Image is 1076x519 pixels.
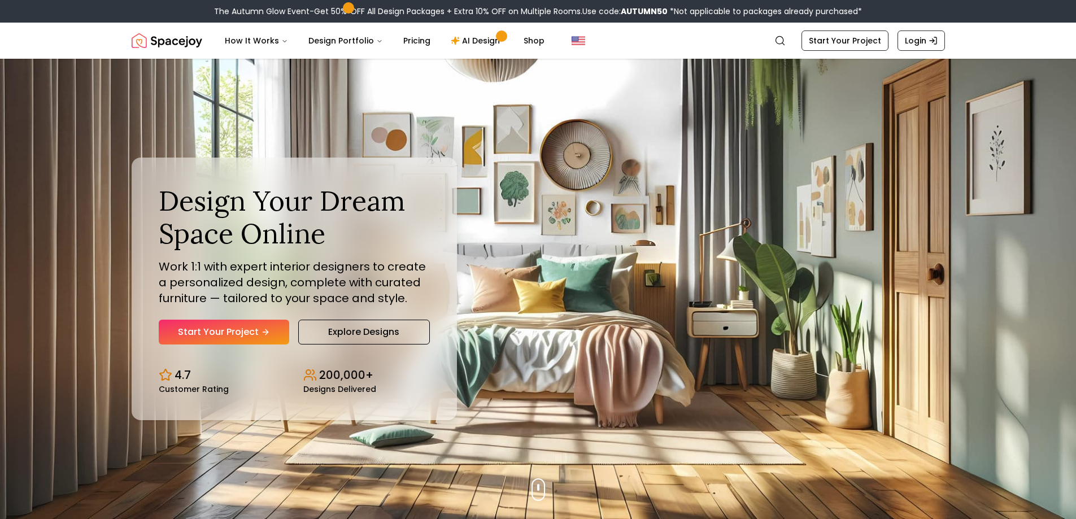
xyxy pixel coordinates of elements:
[582,6,668,17] span: Use code:
[319,367,373,383] p: 200,000+
[572,34,585,47] img: United States
[214,6,862,17] div: The Autumn Glow Event-Get 50% OFF All Design Packages + Extra 10% OFF on Multiple Rooms.
[159,320,289,344] a: Start Your Project
[299,29,392,52] button: Design Portfolio
[303,385,376,393] small: Designs Delivered
[132,29,202,52] img: Spacejoy Logo
[668,6,862,17] span: *Not applicable to packages already purchased*
[159,259,430,306] p: Work 1:1 with expert interior designers to create a personalized design, complete with curated fu...
[898,30,945,51] a: Login
[515,29,554,52] a: Shop
[159,385,229,393] small: Customer Rating
[175,367,191,383] p: 4.7
[132,29,202,52] a: Spacejoy
[159,358,430,393] div: Design stats
[394,29,439,52] a: Pricing
[159,185,430,250] h1: Design Your Dream Space Online
[298,320,430,344] a: Explore Designs
[132,23,945,59] nav: Global
[216,29,554,52] nav: Main
[442,29,512,52] a: AI Design
[621,6,668,17] b: AUTUMN50
[801,30,888,51] a: Start Your Project
[216,29,297,52] button: How It Works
